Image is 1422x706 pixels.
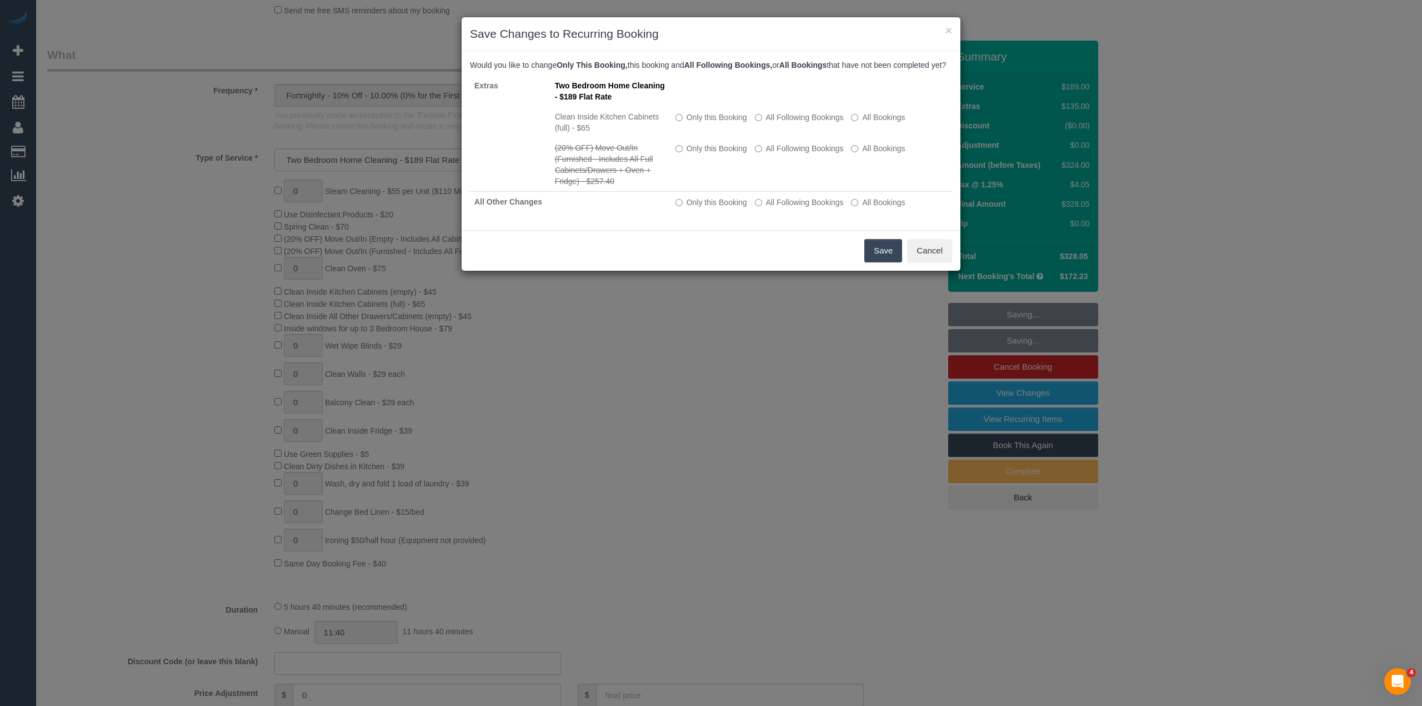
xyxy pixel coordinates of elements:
[945,24,952,36] button: ×
[851,143,905,154] label: All bookings that have not been completed yet will be changed.
[675,143,747,154] label: All other bookings in the series will remain the same.
[1384,668,1411,695] iframe: Intercom live chat
[755,112,844,123] label: This and all the bookings after it will be changed.
[675,199,683,206] input: Only this Booking
[684,61,773,69] b: All Following Bookings,
[470,59,952,71] p: Would you like to change this booking and or that have not been completed yet?
[557,61,628,69] b: Only This Booking,
[550,138,671,192] td: (20% OFF) Move Out/In (Furnished - Includes All Full Cabinets/Drawers + Oven + Fridge) - $257.40
[755,197,844,208] label: This and all the bookings after it will be changed.
[755,114,762,121] input: All Following Bookings
[851,199,858,206] input: All Bookings
[675,112,747,123] label: All other bookings in the series will remain the same.
[470,26,952,42] h3: Save Changes to Recurring Booking
[851,197,905,208] label: All bookings that have not been completed yet will be changed.
[851,114,858,121] input: All Bookings
[1407,668,1416,677] span: 4
[779,61,827,69] b: All Bookings
[851,112,905,123] label: All bookings that have not been completed yet will be changed.
[755,143,844,154] label: This and all the bookings after it will be changed.
[755,145,762,152] input: All Following Bookings
[550,76,671,107] td: Two Bedroom Home Cleaning - $189 Flat Rate
[550,107,671,138] td: Clean Inside Kitchen Cabinets (full) - $65
[755,199,762,206] input: All Following Bookings
[474,197,542,206] strong: All Other Changes
[675,114,683,121] input: Only this Booking
[851,145,858,152] input: All Bookings
[675,145,683,152] input: Only this Booking
[675,197,747,208] label: All other bookings in the series will remain the same.
[864,239,902,262] button: Save
[474,81,498,90] strong: Extras
[907,239,952,262] button: Cancel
